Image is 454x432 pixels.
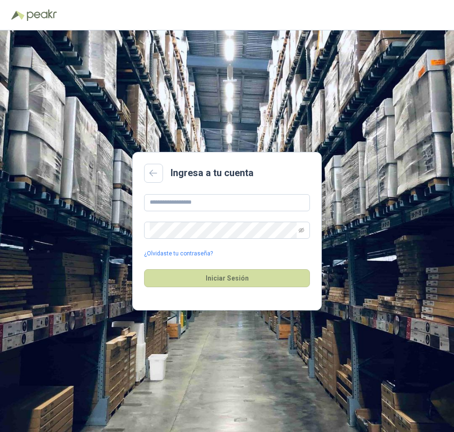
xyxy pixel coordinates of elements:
[299,227,304,233] span: eye-invisible
[11,10,25,20] img: Logo
[27,9,57,21] img: Peakr
[144,269,310,287] button: Iniciar Sesión
[144,249,213,258] a: ¿Olvidaste tu contraseña?
[171,166,254,180] h2: Ingresa a tu cuenta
